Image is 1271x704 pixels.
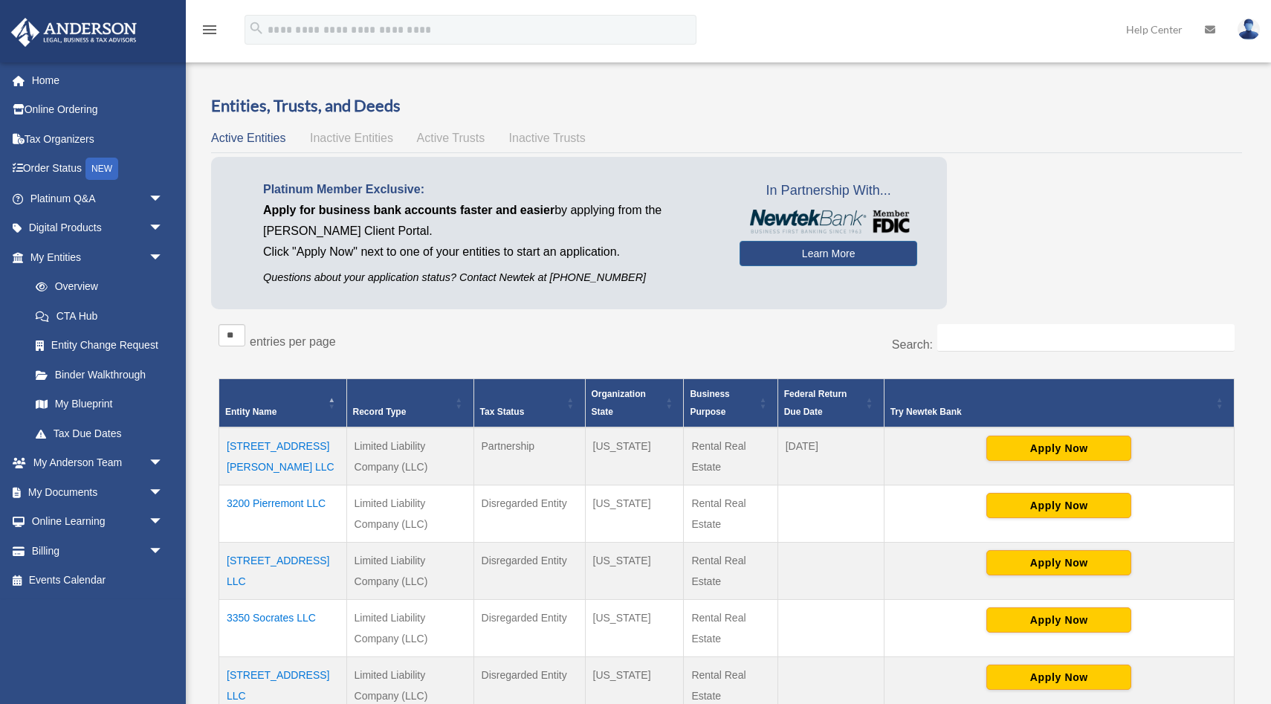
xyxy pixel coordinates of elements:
[777,379,884,428] th: Federal Return Due Date: Activate to sort
[10,184,186,213] a: Platinum Q&Aarrow_drop_down
[684,543,777,600] td: Rental Real Estate
[21,360,178,390] a: Binder Walkthrough
[986,550,1131,575] button: Apply Now
[149,184,178,214] span: arrow_drop_down
[747,210,910,233] img: NewtekBankLogoSM.png
[509,132,586,144] span: Inactive Trusts
[346,543,473,600] td: Limited Liability Company (LLC)
[219,485,347,543] td: 3200 Pierremont LLC
[149,507,178,537] span: arrow_drop_down
[740,179,917,203] span: In Partnership With...
[263,268,717,287] p: Questions about your application status? Contact Newtek at [PHONE_NUMBER]
[211,132,285,144] span: Active Entities
[10,477,186,507] a: My Documentsarrow_drop_down
[346,485,473,543] td: Limited Liability Company (LLC)
[986,665,1131,690] button: Apply Now
[473,427,585,485] td: Partnership
[417,132,485,144] span: Active Trusts
[10,566,186,595] a: Events Calendar
[248,20,265,36] i: search
[10,95,186,125] a: Online Ordering
[986,607,1131,633] button: Apply Now
[480,407,525,417] span: Tax Status
[21,331,178,361] a: Entity Change Request
[346,379,473,428] th: Record Type: Activate to sort
[211,94,1242,117] h3: Entities, Trusts, and Deeds
[473,543,585,600] td: Disregarded Entity
[10,536,186,566] a: Billingarrow_drop_down
[684,600,777,657] td: Rental Real Estate
[10,448,186,478] a: My Anderson Teamarrow_drop_down
[149,536,178,566] span: arrow_drop_down
[585,543,684,600] td: [US_STATE]
[219,600,347,657] td: 3350 Socrates LLC
[149,477,178,508] span: arrow_drop_down
[684,379,777,428] th: Business Purpose: Activate to sort
[684,485,777,543] td: Rental Real Estate
[1238,19,1260,40] img: User Pic
[250,335,336,348] label: entries per page
[219,427,347,485] td: [STREET_ADDRESS][PERSON_NAME] LLC
[892,338,933,351] label: Search:
[21,419,178,448] a: Tax Due Dates
[684,427,777,485] td: Rental Real Estate
[225,407,276,417] span: Entity Name
[21,301,178,331] a: CTA Hub
[884,379,1234,428] th: Try Newtek Bank : Activate to sort
[10,242,178,272] a: My Entitiesarrow_drop_down
[473,485,585,543] td: Disregarded Entity
[149,448,178,479] span: arrow_drop_down
[592,389,646,417] span: Organization State
[263,200,717,242] p: by applying from the [PERSON_NAME] Client Portal.
[310,132,393,144] span: Inactive Entities
[346,427,473,485] td: Limited Liability Company (LLC)
[21,390,178,419] a: My Blueprint
[149,213,178,244] span: arrow_drop_down
[10,124,186,154] a: Tax Organizers
[784,389,847,417] span: Federal Return Due Date
[986,436,1131,461] button: Apply Now
[740,241,917,266] a: Learn More
[346,600,473,657] td: Limited Liability Company (LLC)
[263,204,554,216] span: Apply for business bank accounts faster and easier
[585,379,684,428] th: Organization State: Activate to sort
[10,213,186,243] a: Digital Productsarrow_drop_down
[201,21,219,39] i: menu
[986,493,1131,518] button: Apply Now
[473,379,585,428] th: Tax Status: Activate to sort
[473,600,585,657] td: Disregarded Entity
[219,379,347,428] th: Entity Name: Activate to invert sorting
[777,427,884,485] td: [DATE]
[149,242,178,273] span: arrow_drop_down
[690,389,729,417] span: Business Purpose
[201,26,219,39] a: menu
[7,18,141,47] img: Anderson Advisors Platinum Portal
[585,485,684,543] td: [US_STATE]
[10,65,186,95] a: Home
[890,403,1212,421] div: Try Newtek Bank
[10,154,186,184] a: Order StatusNEW
[85,158,118,180] div: NEW
[585,600,684,657] td: [US_STATE]
[10,507,186,537] a: Online Learningarrow_drop_down
[263,179,717,200] p: Platinum Member Exclusive:
[353,407,407,417] span: Record Type
[585,427,684,485] td: [US_STATE]
[219,543,347,600] td: [STREET_ADDRESS] LLC
[263,242,717,262] p: Click "Apply Now" next to one of your entities to start an application.
[21,272,171,302] a: Overview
